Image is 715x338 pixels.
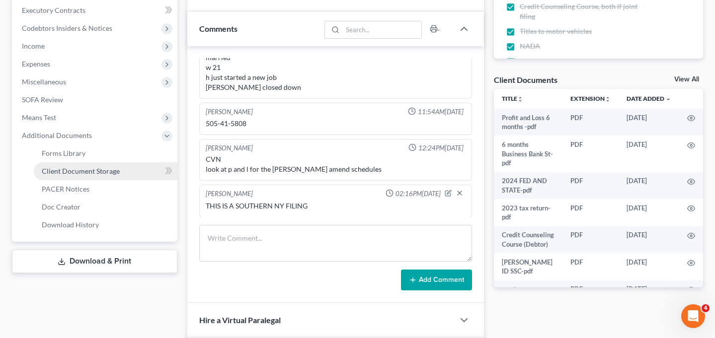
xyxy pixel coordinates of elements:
[494,253,562,280] td: [PERSON_NAME] ID SSC-pdf
[619,172,679,200] td: [DATE]
[199,315,281,325] span: Hire a Virtual Paralegal
[702,304,710,312] span: 4
[494,172,562,200] td: 2024 FED AND STATE-pdf
[562,172,619,200] td: PDF
[418,143,464,153] span: 12:24PM[DATE]
[494,199,562,226] td: 2023 tax return-pdf
[619,199,679,226] td: [DATE]
[22,113,56,122] span: Means Test
[206,154,466,174] div: CVN look at p and l for the [PERSON_NAME] amend schedules
[22,6,85,14] span: Executory Contracts
[520,26,592,36] span: Titles to motor vehicles
[22,131,92,139] span: Additional Documents
[42,149,85,157] span: Forms Library
[12,250,177,273] a: Download & Print
[570,95,611,102] a: Extensionunfold_more
[22,60,50,68] span: Expenses
[396,189,441,199] span: 02:16PM[DATE]
[206,201,466,211] div: THIS IS A SOUTHERN NY FILING
[401,270,472,290] button: Add Comment
[562,253,619,280] td: PDF
[605,96,611,102] i: unfold_more
[562,280,619,308] td: PDF
[494,226,562,254] td: Credit Counseling Course (Debtor)
[494,109,562,136] td: Profit and Loss 6 months -pdf
[562,226,619,254] td: PDF
[520,41,540,51] span: NADA
[665,96,671,102] i: expand_more
[562,199,619,226] td: PDF
[517,96,523,102] i: unfold_more
[494,74,557,85] div: Client Documents
[627,95,671,102] a: Date Added expand_more
[42,220,99,229] span: Download History
[34,216,177,234] a: Download History
[34,180,177,198] a: PACER Notices
[22,42,45,50] span: Income
[619,280,679,308] td: [DATE]
[42,167,120,175] span: Client Document Storage
[520,1,642,21] span: Credit Counseling Course, both if joint filing
[206,119,466,129] div: 505-41-5808
[494,280,562,308] td: mostacero new payst-pdf
[674,76,699,83] a: View All
[42,203,80,211] span: Doc Creator
[22,95,63,104] span: SOFA Review
[22,77,66,86] span: Miscellaneous
[619,253,679,280] td: [DATE]
[42,185,89,193] span: PACER Notices
[619,109,679,136] td: [DATE]
[619,226,679,254] td: [DATE]
[34,198,177,216] a: Doc Creator
[343,21,422,38] input: Search...
[206,107,253,117] div: [PERSON_NAME]
[206,143,253,153] div: [PERSON_NAME]
[418,107,464,117] span: 11:54AM[DATE]
[562,109,619,136] td: PDF
[494,135,562,172] td: 6 months Business Bank St-pdf
[681,304,705,328] iframe: Intercom live chat
[502,95,523,102] a: Titleunfold_more
[34,144,177,162] a: Forms Library
[520,56,540,66] span: Zillow
[199,24,238,33] span: Comments
[14,91,177,109] a: SOFA Review
[562,135,619,172] td: PDF
[206,189,253,199] div: [PERSON_NAME]
[14,1,177,19] a: Executory Contracts
[22,24,112,32] span: Codebtors Insiders & Notices
[619,135,679,172] td: [DATE]
[34,162,177,180] a: Client Document Storage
